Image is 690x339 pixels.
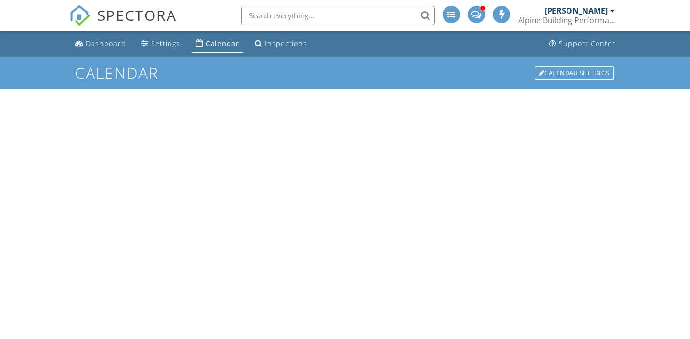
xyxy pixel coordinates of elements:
[241,6,435,25] input: Search everything...
[545,35,619,53] a: Support Center
[534,65,615,81] a: Calendar Settings
[69,5,91,26] img: The Best Home Inspection Software - Spectora
[251,35,311,53] a: Inspections
[71,35,130,53] a: Dashboard
[69,13,177,33] a: SPECTORA
[151,39,180,48] div: Settings
[265,39,307,48] div: Inspections
[518,15,615,25] div: Alpine Building Performance
[192,35,243,53] a: Calendar
[545,6,608,15] div: [PERSON_NAME]
[97,5,177,25] span: SPECTORA
[75,64,614,81] h1: Calendar
[138,35,184,53] a: Settings
[206,39,239,48] div: Calendar
[559,39,615,48] div: Support Center
[86,39,126,48] div: Dashboard
[535,66,614,80] div: Calendar Settings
